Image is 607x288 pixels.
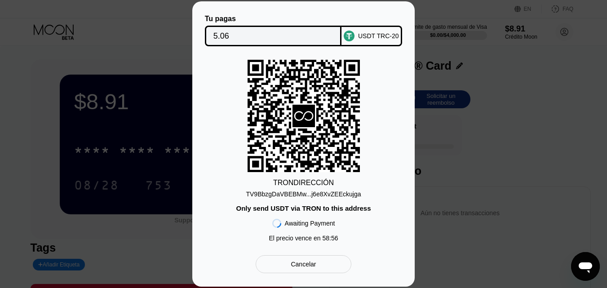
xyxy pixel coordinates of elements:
div: El precio vence en [269,235,338,242]
div: Awaiting Payment [285,220,335,227]
span: 58 : 56 [323,235,338,242]
div: Cancelar [256,255,351,273]
div: Tu pagasUSDT TRC-20 [206,15,401,46]
div: Only send USDT via TRON to this address [236,204,371,212]
iframe: Botón para iniciar la ventana de mensajería [571,252,600,281]
div: Cancelar [291,260,316,268]
div: Tu pagas [205,15,342,23]
div: TRON DIRECCIÓN [273,179,334,187]
div: TV9BbzgDaVBEBMw...j6e8XvZEEckujga [246,187,361,198]
div: TV9BbzgDaVBEBMw...j6e8XvZEEckujga [246,191,361,198]
div: USDT TRC-20 [358,32,399,40]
